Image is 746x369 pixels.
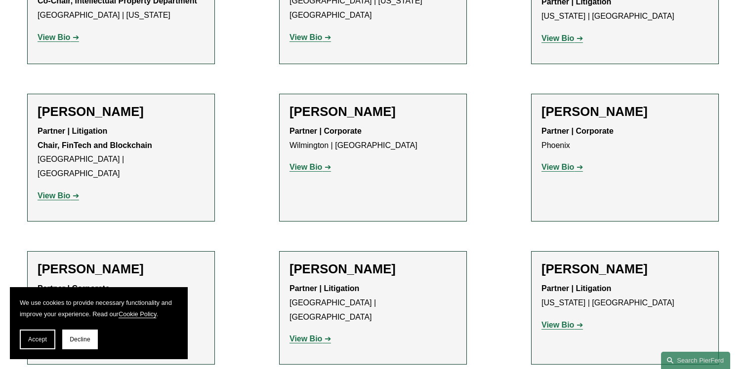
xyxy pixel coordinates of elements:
[541,34,574,42] strong: View Bio
[290,334,331,343] a: View Bio
[38,191,70,200] strong: View Bio
[290,261,456,277] h2: [PERSON_NAME]
[541,321,574,329] strong: View Bio
[20,297,178,320] p: We use cookies to provide necessary functionality and improve your experience. Read our .
[290,104,456,119] h2: [PERSON_NAME]
[541,163,583,171] a: View Bio
[38,127,152,149] strong: Partner | Litigation Chair, FinTech and Blockchain
[119,310,157,318] a: Cookie Policy
[290,284,359,293] strong: Partner | Litigation
[70,336,90,343] span: Decline
[541,282,708,310] p: [US_STATE] | [GEOGRAPHIC_DATA]
[38,33,79,41] a: View Bio
[62,330,98,349] button: Decline
[38,124,205,181] p: [GEOGRAPHIC_DATA] | [GEOGRAPHIC_DATA]
[541,124,708,153] p: Phoenix
[290,127,362,135] strong: Partner | Corporate
[20,330,55,349] button: Accept
[38,282,205,310] p: [GEOGRAPHIC_DATA]
[541,321,583,329] a: View Bio
[661,352,730,369] a: Search this site
[290,163,331,171] a: View Bio
[28,336,47,343] span: Accept
[38,191,79,200] a: View Bio
[541,163,574,171] strong: View Bio
[541,284,611,293] strong: Partner | Litigation
[38,284,110,293] strong: Partner | Corporate
[290,163,322,171] strong: View Bio
[541,104,708,119] h2: [PERSON_NAME]
[290,334,322,343] strong: View Bio
[541,261,708,277] h2: [PERSON_NAME]
[541,34,583,42] a: View Bio
[290,124,456,153] p: Wilmington | [GEOGRAPHIC_DATA]
[541,127,614,135] strong: Partner | Corporate
[290,33,331,41] a: View Bio
[38,104,205,119] h2: [PERSON_NAME]
[10,287,188,359] section: Cookie banner
[38,33,70,41] strong: View Bio
[290,282,456,324] p: [GEOGRAPHIC_DATA] | [GEOGRAPHIC_DATA]
[290,33,322,41] strong: View Bio
[38,261,205,277] h2: [PERSON_NAME]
